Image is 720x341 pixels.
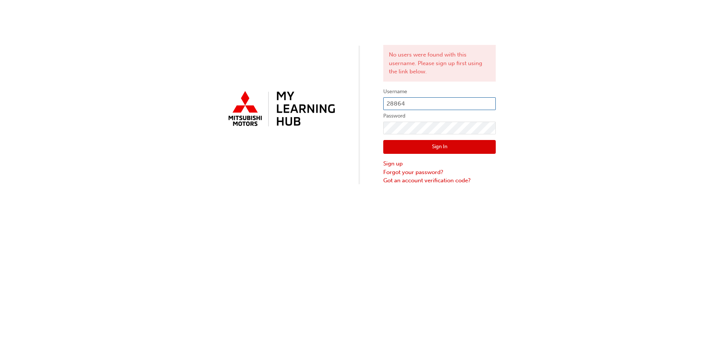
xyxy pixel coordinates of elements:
label: Username [383,87,496,96]
a: Sign up [383,159,496,168]
input: Username [383,97,496,110]
button: Sign In [383,140,496,154]
img: mmal [224,88,337,131]
a: Got an account verification code? [383,176,496,185]
div: No users were found with this username. Please sign up first using the link below. [383,45,496,82]
label: Password [383,112,496,121]
a: Forgot your password? [383,168,496,177]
